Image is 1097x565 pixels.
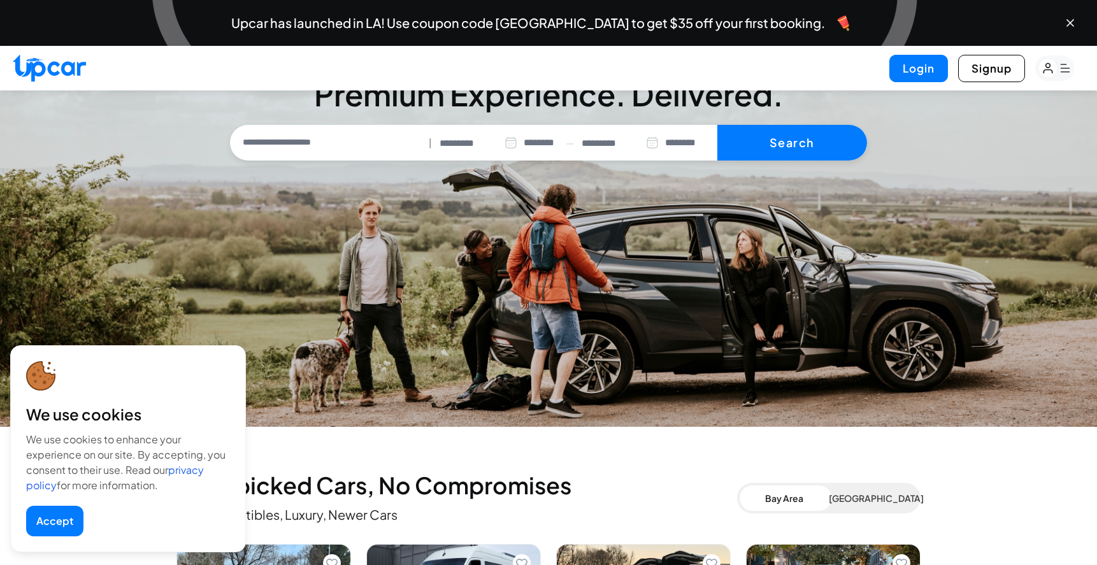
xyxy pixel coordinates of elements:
div: We use cookies [26,404,230,424]
button: Login [889,55,948,82]
h3: Premium Experience. Delivered. [230,79,867,110]
button: Close banner [1064,17,1077,29]
span: Upcar has launched in LA! Use coupon code [GEOGRAPHIC_DATA] to get $35 off your first booking. [231,17,825,29]
button: Accept [26,506,83,536]
img: Upcar Logo [13,54,86,82]
p: Evs, Convertibles, Luxury, Newer Cars [176,506,737,524]
button: Bay Area [740,485,829,511]
button: [GEOGRAPHIC_DATA] [829,485,918,511]
span: | [429,136,432,150]
img: cookie-icon.svg [26,361,56,391]
button: Signup [958,55,1025,82]
span: — [566,136,574,150]
button: Search [717,125,867,161]
div: We use cookies to enhance your experience on our site. By accepting, you consent to their use. Re... [26,432,230,493]
h2: Handpicked Cars, No Compromises [176,473,737,498]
